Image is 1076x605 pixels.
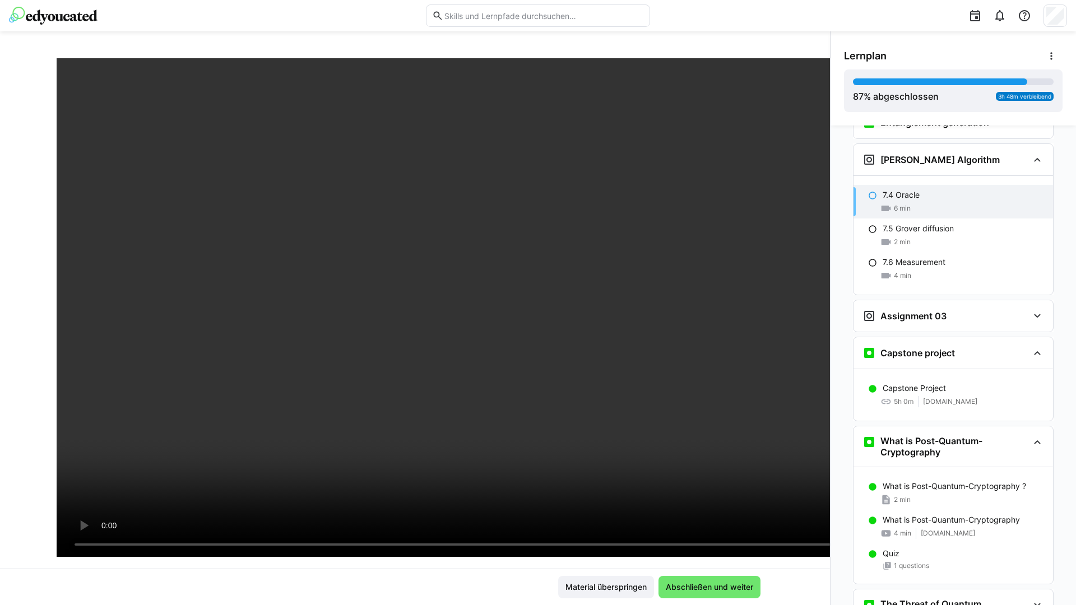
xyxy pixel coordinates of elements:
[894,529,911,538] span: 4 min
[880,310,947,322] h3: Assignment 03
[658,576,760,598] button: Abschließen und weiter
[844,50,887,62] span: Lernplan
[883,548,899,559] p: Quiz
[880,435,1028,458] h3: What is Post-Quantum-Cryptography
[923,397,977,406] span: [DOMAIN_NAME]
[883,223,954,234] p: 7.5 Grover diffusion
[853,90,939,103] div: % abgeschlossen
[998,93,1051,100] span: 3h 48m verbleibend
[883,514,1020,525] p: What is Post-Quantum-Cryptography
[883,481,1026,492] p: What is Post-Quantum-Cryptography ?
[894,495,911,504] span: 2 min
[894,238,911,246] span: 2 min
[883,189,920,201] p: 7.4 Oracle
[894,561,929,570] span: 1 questions
[883,257,945,268] p: 7.6 Measurement
[880,154,1000,165] h3: [PERSON_NAME] Algorithm
[853,91,864,102] span: 87
[564,581,648,593] span: Material überspringen
[558,576,654,598] button: Material überspringen
[921,529,975,538] span: [DOMAIN_NAME]
[894,271,911,280] span: 4 min
[883,383,946,394] p: Capstone Project
[443,11,644,21] input: Skills und Lernpfade durchsuchen…
[664,581,755,593] span: Abschließen und weiter
[894,204,911,213] span: 6 min
[880,347,955,359] h3: Capstone project
[894,397,913,406] span: 5h 0m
